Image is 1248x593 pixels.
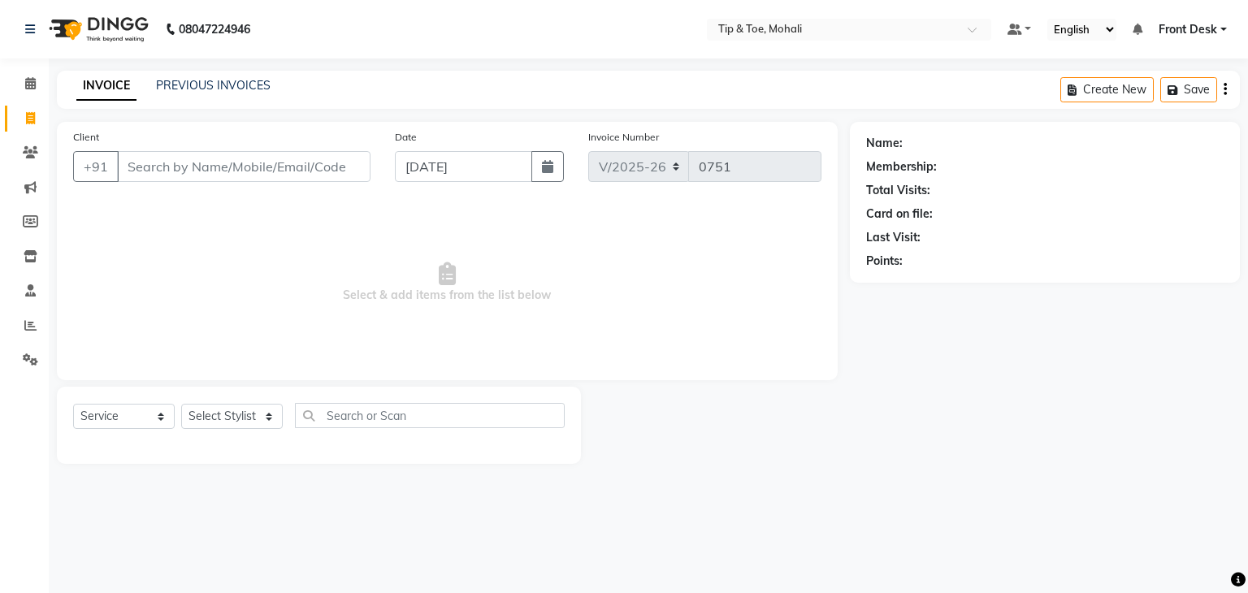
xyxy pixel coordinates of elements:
div: Membership: [866,158,937,175]
input: Search by Name/Mobile/Email/Code [117,151,370,182]
button: Create New [1060,77,1154,102]
div: Card on file: [866,206,933,223]
label: Client [73,130,99,145]
button: +91 [73,151,119,182]
input: Search or Scan [295,403,565,428]
div: Points: [866,253,903,270]
div: Total Visits: [866,182,930,199]
a: INVOICE [76,71,136,101]
label: Invoice Number [588,130,659,145]
img: logo [41,6,153,52]
button: Save [1160,77,1217,102]
div: Last Visit: [866,229,921,246]
span: Select & add items from the list below [73,201,821,364]
span: Front Desk [1159,21,1217,38]
b: 08047224946 [179,6,250,52]
a: PREVIOUS INVOICES [156,78,271,93]
label: Date [395,130,417,145]
div: Name: [866,135,903,152]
